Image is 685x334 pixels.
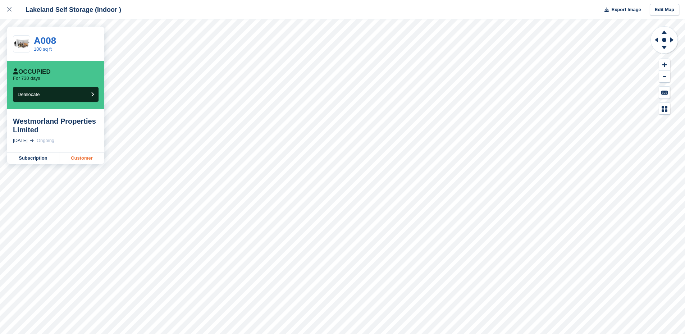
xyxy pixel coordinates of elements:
[650,4,679,16] a: Edit Map
[659,103,670,115] button: Map Legend
[13,76,40,81] p: For 730 days
[659,87,670,99] button: Keyboard Shortcuts
[13,87,99,102] button: Deallocate
[59,152,104,164] a: Customer
[18,92,40,97] span: Deallocate
[34,35,56,46] a: A008
[37,137,54,144] div: Ongoing
[34,46,52,52] a: 100 sq ft
[13,137,28,144] div: [DATE]
[7,152,59,164] a: Subscription
[611,6,641,13] span: Export Image
[13,68,51,76] div: Occupied
[600,4,641,16] button: Export Image
[30,139,34,142] img: arrow-right-light-icn-cde0832a797a2874e46488d9cf13f60e5c3a73dbe684e267c42b8395dfbc2abf.svg
[19,5,121,14] div: Lakeland Self Storage (Indoor )
[13,38,30,50] img: 100.jpg
[13,117,99,134] div: Westmorland Properties Limited
[659,71,670,83] button: Zoom Out
[659,59,670,71] button: Zoom In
